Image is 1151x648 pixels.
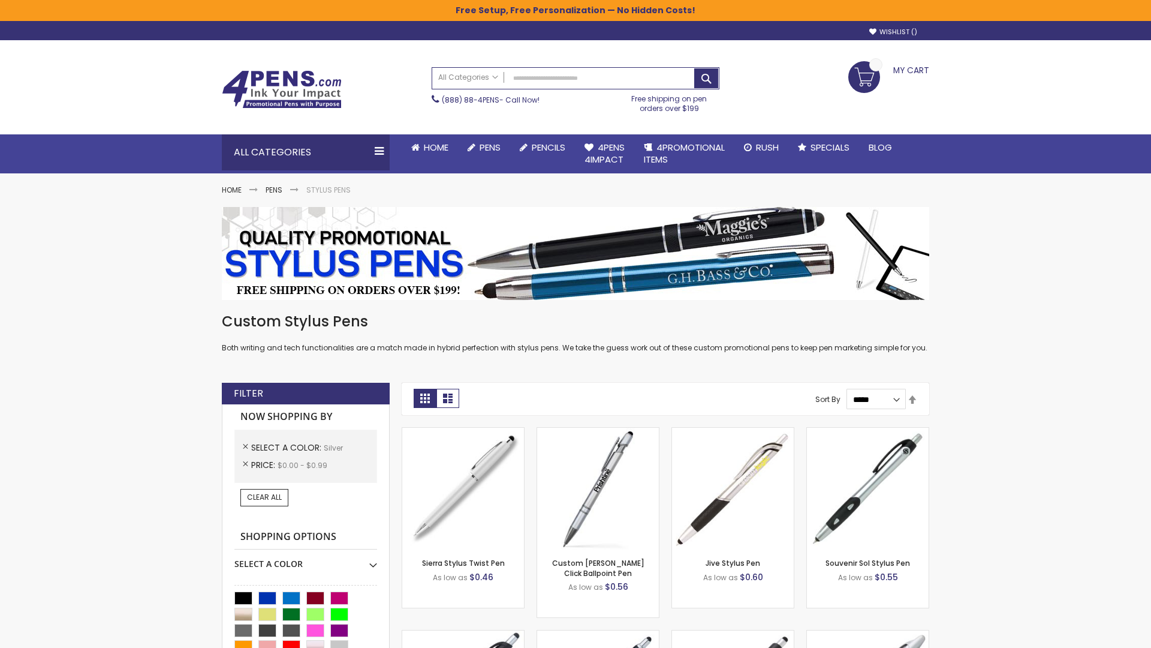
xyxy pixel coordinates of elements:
[869,141,892,154] span: Blog
[422,558,505,568] a: Sierra Stylus Twist Pen
[537,630,659,640] a: Epiphany Stylus Pens-Silver
[402,134,458,161] a: Home
[222,185,242,195] a: Home
[222,207,929,300] img: Stylus Pens
[838,572,873,583] span: As low as
[222,134,390,170] div: All Categories
[458,134,510,161] a: Pens
[414,389,436,408] strong: Grid
[438,73,498,82] span: All Categories
[672,428,794,550] img: Jive Stylus Pen-Silver
[234,404,377,430] strong: Now Shopping by
[247,492,282,502] span: Clear All
[807,427,929,437] a: Souvenir Sol Stylus Pen-Silver
[240,489,288,506] a: Clear All
[672,427,794,437] a: Jive Stylus Pen-Silver
[619,89,720,113] div: Free shipping on pen orders over $199
[222,312,929,353] div: Both writing and tech functionalities are a match made in hybrid perfection with stylus pens. We ...
[634,134,734,173] a: 4PROMOTIONALITEMS
[584,141,625,166] span: 4Pens 4impact
[222,312,929,331] h1: Custom Stylus Pens
[568,582,603,592] span: As low as
[875,571,898,583] span: $0.55
[469,571,493,583] span: $0.46
[644,141,725,166] span: 4PROMOTIONAL ITEMS
[807,428,929,550] img: Souvenir Sol Stylus Pen-Silver
[234,550,377,570] div: Select A Color
[442,95,540,105] span: - Call Now!
[402,630,524,640] a: React Stylus Grip Pen-Silver
[859,134,902,161] a: Blog
[234,524,377,550] strong: Shopping Options
[402,428,524,550] img: Stypen-35-Silver
[605,581,628,593] span: $0.56
[672,630,794,640] a: Souvenir® Emblem Stylus Pen-Silver
[424,141,448,154] span: Home
[552,558,644,578] a: Custom [PERSON_NAME] Click Ballpoint Pen
[706,558,760,568] a: Jive Stylus Pen
[432,68,504,88] a: All Categories
[740,571,763,583] span: $0.60
[869,28,917,37] a: Wishlist
[734,134,788,161] a: Rush
[532,141,565,154] span: Pencils
[537,427,659,437] a: Custom Alex II Click Ballpoint Pen-Silver
[442,95,499,105] a: (888) 88-4PENS
[815,394,840,404] label: Sort By
[234,387,263,400] strong: Filter
[810,141,849,154] span: Specials
[575,134,634,173] a: 4Pens4impact
[222,70,342,109] img: 4Pens Custom Pens and Promotional Products
[825,558,910,568] a: Souvenir Sol Stylus Pen
[703,572,738,583] span: As low as
[278,460,327,470] span: $0.00 - $0.99
[251,442,324,454] span: Select A Color
[266,185,282,195] a: Pens
[807,630,929,640] a: Twist Highlighter-Pen Stylus Combo-Silver
[788,134,859,161] a: Specials
[510,134,575,161] a: Pencils
[480,141,501,154] span: Pens
[756,141,779,154] span: Rush
[537,428,659,550] img: Custom Alex II Click Ballpoint Pen-Silver
[324,443,343,453] span: Silver
[306,185,351,195] strong: Stylus Pens
[251,459,278,471] span: Price
[402,427,524,437] a: Stypen-35-Silver
[433,572,468,583] span: As low as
